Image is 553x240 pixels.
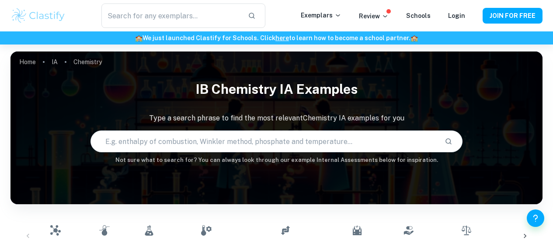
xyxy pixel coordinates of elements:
[91,129,438,154] input: E.g. enthalpy of combustion, Winkler method, phosphate and temperature...
[483,8,543,24] button: JOIN FOR FREE
[73,57,102,67] p: Chemistry
[448,12,465,19] a: Login
[52,56,58,68] a: IA
[19,56,36,68] a: Home
[275,34,289,41] a: here
[135,34,143,41] span: 🏫
[101,3,241,28] input: Search for any exemplars...
[406,12,431,19] a: Schools
[10,156,543,165] h6: Not sure what to search for? You can always look through our example Internal Assessments below f...
[10,7,66,24] img: Clastify logo
[301,10,341,20] p: Exemplars
[527,209,544,227] button: Help and Feedback
[410,34,418,41] span: 🏫
[441,134,456,149] button: Search
[10,76,543,103] h1: IB Chemistry IA examples
[2,33,551,43] h6: We just launched Clastify for Schools. Click to learn how to become a school partner.
[359,11,389,21] p: Review
[10,113,543,123] p: Type a search phrase to find the most relevant Chemistry IA examples for you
